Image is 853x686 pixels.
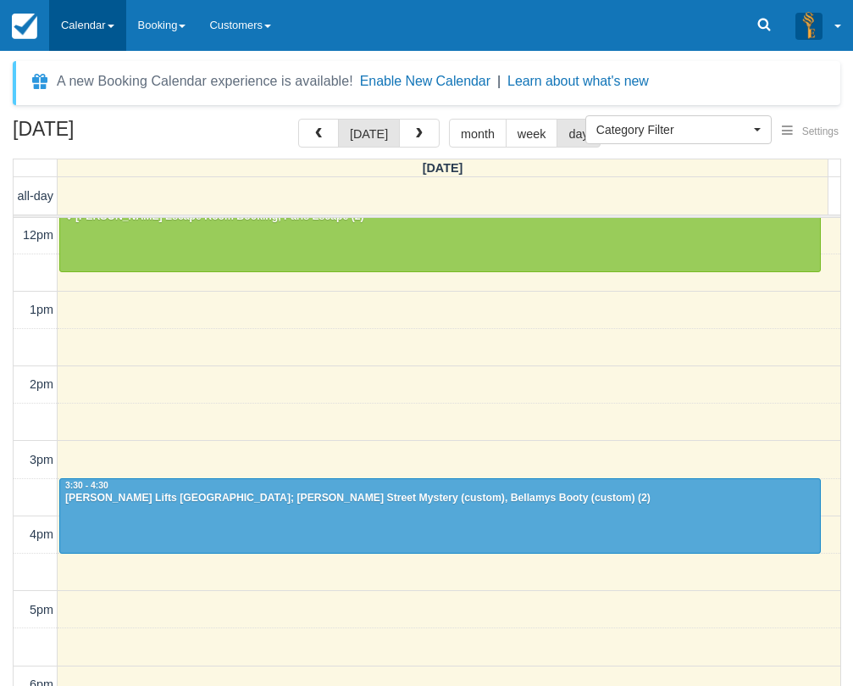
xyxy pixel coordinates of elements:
span: 2pm [30,377,53,391]
div: [PERSON_NAME] Escape Room Booking, Paris Escape (2) [64,210,816,224]
div: A new Booking Calendar experience is available! [57,71,353,92]
button: month [449,119,507,148]
img: checkfront-main-nav-mini-logo.png [12,14,37,39]
button: Settings [772,120,849,144]
span: 3pm [30,453,53,466]
span: Category Filter [596,121,750,138]
img: A3 [795,12,823,39]
h2: [DATE] [13,119,227,150]
button: Enable New Calendar [360,73,490,90]
button: Category Filter [585,115,772,144]
span: [DATE] [423,161,463,175]
span: | [497,74,501,88]
span: Settings [802,125,839,137]
button: [DATE] [338,119,400,148]
span: all-day [18,189,53,203]
span: 3:30 - 4:30 [65,481,108,490]
span: 12pm [23,228,53,242]
a: Learn about what's new [507,74,649,88]
div: [PERSON_NAME] Lifts [GEOGRAPHIC_DATA]; [PERSON_NAME] Street Mystery (custom), Bellamys Booty (cus... [64,492,816,505]
span: 5pm [30,603,53,616]
a: [PERSON_NAME] Escape Room Booking, Paris Escape (2) [59,198,821,272]
span: 1pm [30,303,53,316]
a: 3:30 - 4:30[PERSON_NAME] Lifts [GEOGRAPHIC_DATA]; [PERSON_NAME] Street Mystery (custom), Bellamys... [59,478,821,553]
span: 4pm [30,527,53,541]
button: day [557,119,600,148]
button: week [506,119,558,148]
